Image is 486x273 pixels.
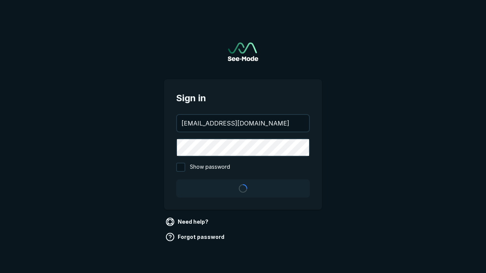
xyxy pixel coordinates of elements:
input: your@email.com [177,115,309,132]
a: Forgot password [164,231,227,243]
a: Go to sign in [228,42,258,61]
img: See-Mode Logo [228,42,258,61]
span: Sign in [176,91,310,105]
span: Show password [190,163,230,172]
a: Need help? [164,216,211,228]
